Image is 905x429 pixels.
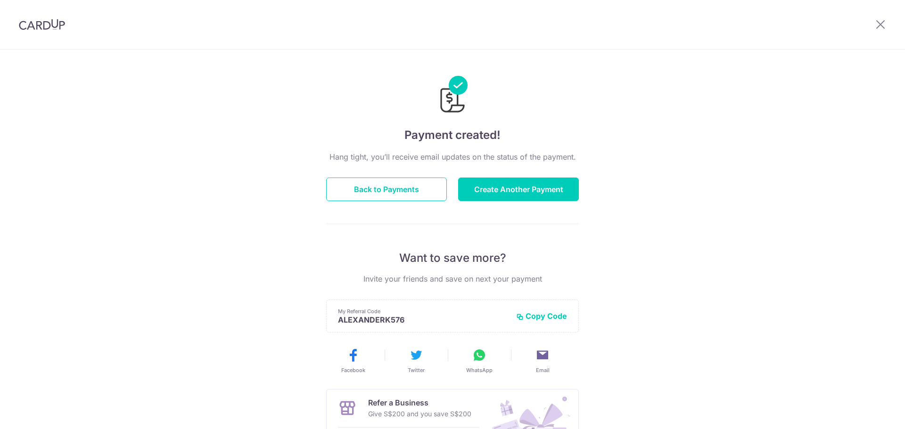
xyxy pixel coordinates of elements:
[368,397,471,408] p: Refer a Business
[437,76,468,115] img: Payments
[536,366,550,374] span: Email
[326,251,579,266] p: Want to save more?
[326,273,579,284] p: Invite your friends and save on next your payment
[408,366,425,374] span: Twitter
[19,19,65,30] img: CardUp
[452,348,507,374] button: WhatsApp
[515,348,570,374] button: Email
[326,151,579,162] p: Hang tight, you’ll receive email updates on the status of the payment.
[338,308,509,315] p: My Referral Code
[325,348,381,374] button: Facebook
[338,315,509,324] p: ALEXANDERK576
[388,348,444,374] button: Twitter
[466,366,493,374] span: WhatsApp
[341,366,365,374] span: Facebook
[326,127,579,144] h4: Payment created!
[326,178,447,201] button: Back to Payments
[368,408,471,420] p: Give S$200 and you save S$200
[516,311,567,321] button: Copy Code
[458,178,579,201] button: Create Another Payment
